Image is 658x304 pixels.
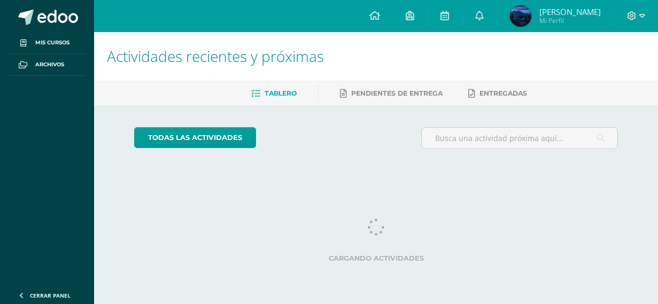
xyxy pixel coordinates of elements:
img: 0bb3a6bc18bdef40c4ee58a957f3c93d.png [510,5,531,27]
a: Pendientes de entrega [340,85,443,102]
span: [PERSON_NAME] [539,6,601,17]
span: Archivos [35,60,64,69]
span: Entregadas [479,89,527,97]
span: Tablero [265,89,297,97]
a: Mis cursos [9,32,86,54]
a: Tablero [251,85,297,102]
span: Cerrar panel [30,292,71,299]
a: Archivos [9,54,86,76]
input: Busca una actividad próxima aquí... [422,128,617,149]
a: Entregadas [468,85,527,102]
span: Mi Perfil [539,16,601,25]
label: Cargando actividades [134,254,618,262]
a: todas las Actividades [134,127,256,148]
span: Mis cursos [35,38,69,47]
span: Actividades recientes y próximas [107,46,324,66]
span: Pendientes de entrega [351,89,443,97]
